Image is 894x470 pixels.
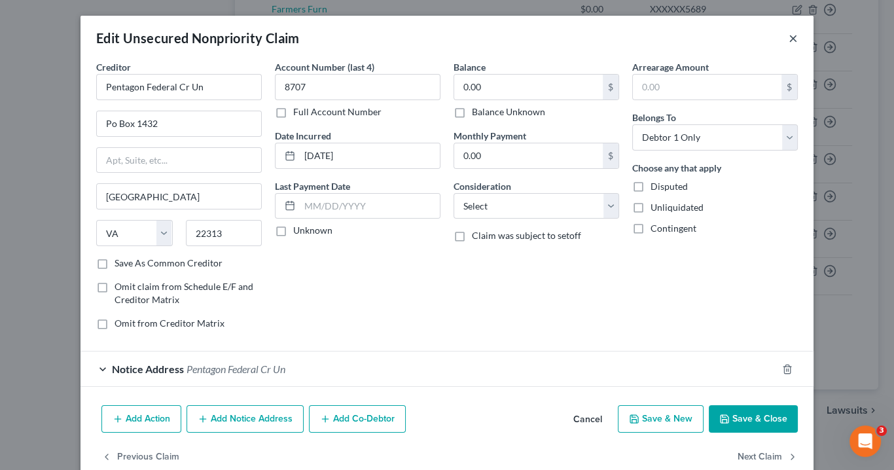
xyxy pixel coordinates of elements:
[651,202,704,213] span: Unliquidated
[97,148,261,173] input: Apt, Suite, etc...
[603,143,618,168] div: $
[96,62,131,73] span: Creditor
[293,224,332,237] label: Unknown
[849,425,881,457] iframe: Intercom live chat
[275,129,331,143] label: Date Incurred
[115,257,223,270] label: Save As Common Creditor
[187,363,285,375] span: Pentagon Federal Cr Un
[293,105,382,118] label: Full Account Number
[96,29,300,47] div: Edit Unsecured Nonpriority Claim
[275,60,374,74] label: Account Number (last 4)
[632,161,721,175] label: Choose any that apply
[300,143,440,168] input: MM/DD/YYYY
[632,112,676,123] span: Belongs To
[651,223,696,234] span: Contingent
[115,281,253,305] span: Omit claim from Schedule E/F and Creditor Matrix
[454,75,603,99] input: 0.00
[603,75,618,99] div: $
[275,179,350,193] label: Last Payment Date
[632,60,709,74] label: Arrearage Amount
[186,220,262,246] input: Enter zip...
[97,111,261,136] input: Enter address...
[563,407,613,433] button: Cancel
[876,425,887,436] span: 3
[651,181,688,192] span: Disputed
[101,405,181,433] button: Add Action
[618,405,704,433] button: Save & New
[454,179,511,193] label: Consideration
[309,405,406,433] button: Add Co-Debtor
[97,184,261,209] input: Enter city...
[112,363,184,375] span: Notice Address
[454,143,603,168] input: 0.00
[472,105,545,118] label: Balance Unknown
[115,317,224,329] span: Omit from Creditor Matrix
[454,129,526,143] label: Monthly Payment
[454,60,486,74] label: Balance
[275,74,440,100] input: XXXX
[633,75,781,99] input: 0.00
[300,194,440,219] input: MM/DD/YYYY
[96,74,262,100] input: Search creditor by name...
[187,405,304,433] button: Add Notice Address
[789,30,798,46] button: ×
[781,75,797,99] div: $
[472,230,581,241] span: Claim was subject to setoff
[709,405,798,433] button: Save & Close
